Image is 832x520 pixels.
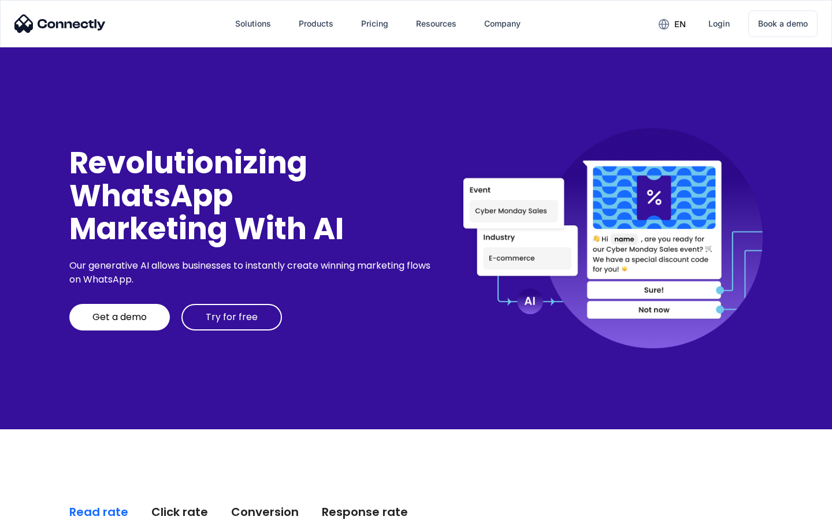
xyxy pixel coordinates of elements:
div: en [674,16,686,32]
div: Resources [416,16,456,32]
div: Our generative AI allows businesses to instantly create winning marketing flows on WhatsApp. [69,259,434,287]
div: Products [299,16,333,32]
div: Company [484,16,521,32]
a: Pricing [352,10,398,38]
a: Get a demo [69,304,170,330]
div: Login [708,16,730,32]
div: Click rate [151,504,208,520]
div: Get a demo [92,311,147,323]
div: Read rate [69,504,128,520]
div: Response rate [322,504,408,520]
div: Pricing [361,16,388,32]
div: Solutions [235,16,271,32]
div: Try for free [206,311,258,323]
div: Revolutionizing WhatsApp Marketing With AI [69,146,434,246]
img: Connectly Logo [14,14,106,33]
a: Book a demo [748,10,818,37]
div: Conversion [231,504,299,520]
a: Try for free [181,304,282,330]
a: Login [699,10,739,38]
